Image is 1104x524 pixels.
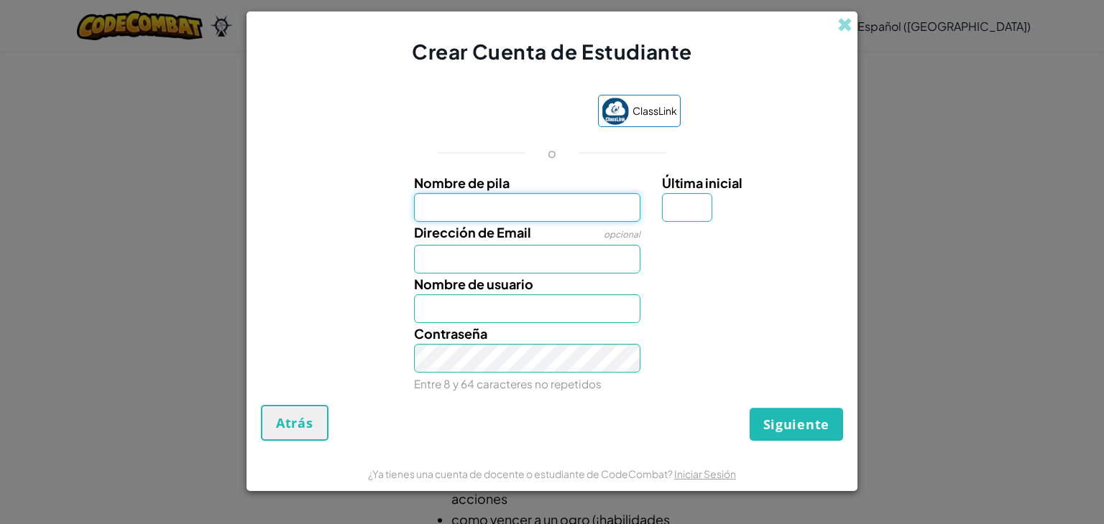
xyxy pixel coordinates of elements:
span: Dirección de Email [414,224,531,240]
button: Siguiente [750,408,843,441]
a: Iniciar Sesión [674,467,736,480]
span: ClassLink [632,100,677,121]
span: Nombre de usuario [414,276,533,292]
span: Atrás [276,414,313,431]
iframe: Botón Iniciar sesión con Google [416,97,591,128]
p: o [548,144,556,162]
span: Crear Cuenta de Estudiante [412,39,692,64]
span: ¿Ya tienes una cuenta de docente o estudiante de CodeCombat? [368,467,674,480]
span: Siguiente [763,416,829,433]
span: Nombre de pila [414,174,510,191]
img: classlink-logo-small.png [602,98,629,125]
button: Atrás [261,405,328,441]
span: Contraseña [414,325,487,342]
small: Entre 8 y 64 caracteres no repetidos [414,377,602,390]
span: Última inicial [662,174,742,191]
span: opcional [604,229,640,240]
